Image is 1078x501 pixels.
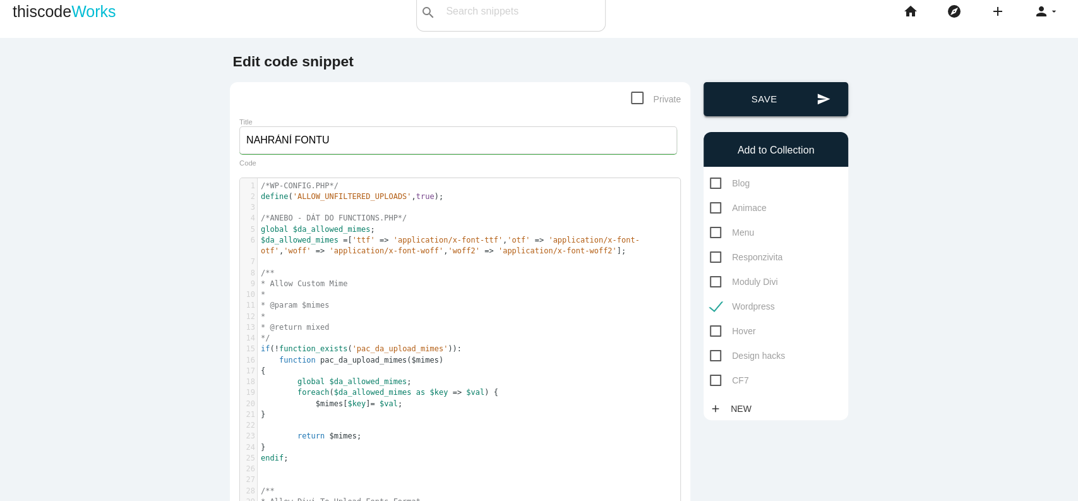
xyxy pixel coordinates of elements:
span: $key [429,388,448,397]
span: 'ttf' [352,236,375,244]
div: 12 [240,311,257,322]
div: 25 [240,453,257,464]
span: = [343,236,347,244]
span: 'application/x-font-woff2' [498,246,617,255]
span: Blog [710,176,750,191]
span: 'pac_da_upload_mimes' [352,344,448,353]
div: 13 [240,322,257,333]
span: ( ) [261,356,443,365]
span: * @param $mimes [261,301,329,310]
div: 23 [240,431,257,442]
span: 'application/x-font-woff' [329,246,443,255]
span: 'woff2' [448,246,480,255]
div: 26 [240,464,257,474]
span: $da_allowed_mimes [261,236,338,244]
span: foreach [297,388,330,397]
i: send [817,82,830,116]
span: 'woff' [284,246,311,255]
span: $da_allowed_mimes [293,225,371,234]
span: true [416,192,434,201]
div: 27 [240,474,257,485]
span: Hover [710,323,755,339]
span: 'ALLOW_UNFILTERED_UPLOADS' [293,192,412,201]
span: define [261,192,288,201]
a: addNew [710,397,758,420]
span: /*WP-CONFIG.PHP*/ [261,181,338,190]
span: Private [631,92,681,107]
div: 8 [240,268,257,279]
label: Code [239,159,256,167]
div: 17 [240,366,257,377]
span: as [416,388,425,397]
label: Title [239,118,253,126]
b: Edit code snippet [233,53,354,69]
span: Works [71,3,116,20]
span: return [297,432,325,440]
h6: Add to Collection [710,145,842,156]
div: 14 [240,333,257,344]
span: ( , ); [261,192,443,201]
span: Animace [710,200,766,216]
div: 18 [240,377,257,387]
span: [ , , , ]; [261,236,640,255]
span: $val [466,388,484,397]
span: $mimes [329,432,356,440]
div: 2 [240,191,257,202]
div: 15 [240,344,257,354]
span: Moduly Divi [710,274,777,290]
button: sendSave [704,82,848,116]
span: Design hacks [710,348,785,364]
span: = [370,399,374,408]
span: CF7 [710,373,748,389]
div: 7 [240,257,257,267]
div: 6 [240,235,257,246]
span: } [261,443,265,452]
div: 19 [240,387,257,398]
span: => [316,246,325,255]
span: $da_allowed_mimes [334,388,412,397]
div: 4 [240,213,257,224]
span: function [279,356,316,365]
span: $val [380,399,398,408]
span: ; [261,225,375,234]
span: * Allow Custom Mime [261,279,347,288]
span: 'application/x-font-ttf' [393,236,503,244]
span: global [261,225,288,234]
div: 21 [240,409,257,420]
div: 28 [240,486,257,497]
span: => [453,388,462,397]
div: 20 [240,399,257,409]
div: 24 [240,442,257,453]
div: 11 [240,300,257,311]
span: $mimes [411,356,438,365]
span: endif [261,454,284,462]
span: 'otf' [507,236,530,244]
span: ( ) { [261,388,498,397]
span: => [484,246,493,255]
span: ; [261,454,288,462]
span: Wordpress [710,299,774,315]
span: global [297,377,325,386]
span: if [261,344,270,353]
span: ; [261,377,412,386]
div: 9 [240,279,257,289]
div: 5 [240,224,257,235]
div: 22 [240,420,257,431]
span: { [261,366,265,375]
span: Menu [710,225,754,241]
span: $key [347,399,366,408]
span: ( ( )): [261,344,462,353]
span: $da_allowed_mimes [329,377,407,386]
span: [ ] ; [261,399,402,408]
div: 3 [240,202,257,213]
span: ; [261,432,361,440]
span: Responzivita [710,250,782,265]
div: 10 [240,289,257,300]
span: pac_da_upload_mimes [320,356,407,365]
span: => [535,236,544,244]
i: add [710,397,721,420]
span: $mimes [316,399,343,408]
span: ! [275,344,279,353]
span: } [261,410,265,419]
div: 1 [240,181,257,191]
